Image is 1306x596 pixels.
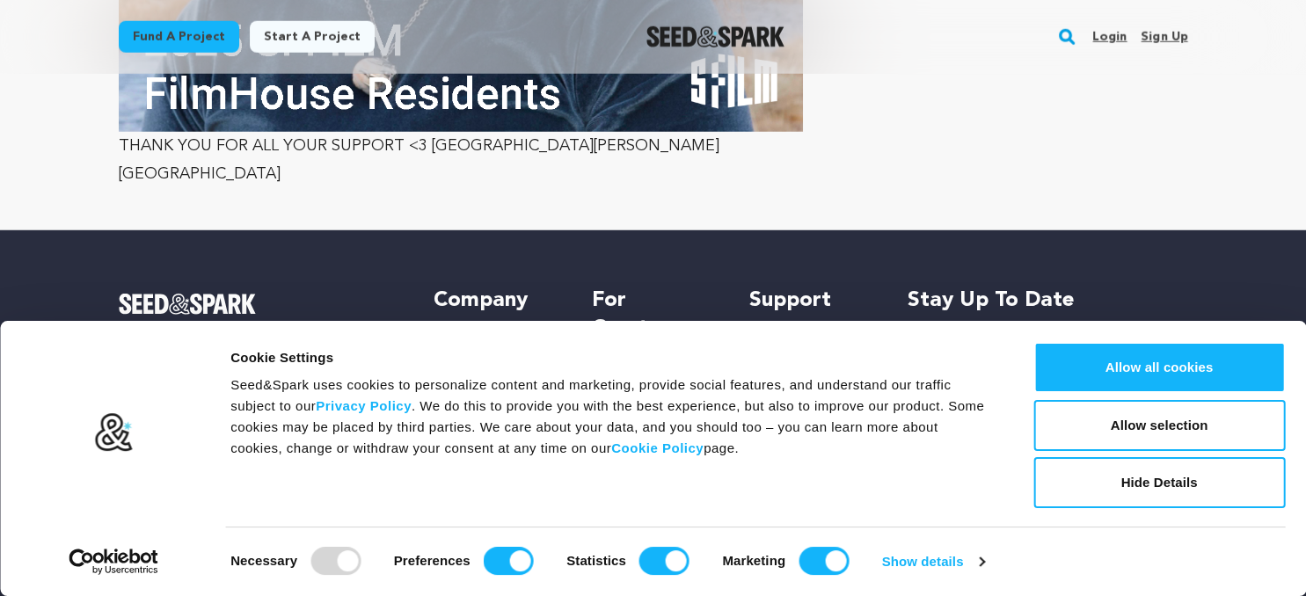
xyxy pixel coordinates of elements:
a: Login [1092,23,1127,51]
h5: For Creators [592,287,714,343]
strong: Necessary [230,553,297,568]
button: Hide Details [1033,457,1285,508]
legend: Consent Selection [230,540,230,541]
strong: Preferences [394,553,471,568]
button: Allow selection [1033,400,1285,451]
a: Seed&Spark Homepage [646,26,784,47]
h5: Company [434,287,556,315]
a: Cookie Policy [611,440,704,455]
img: Seed&Spark Logo Dark Mode [646,26,784,47]
div: Seed&Spark uses cookies to personalize content and marketing, provide social features, and unders... [230,374,994,459]
div: Cookie Settings [230,347,994,368]
h5: Stay up to date [908,287,1188,315]
a: Fund a project [119,21,239,53]
a: Show details [882,549,984,575]
strong: Statistics [566,553,626,568]
a: Start a project [250,21,375,53]
img: logo [94,412,134,453]
button: Allow all cookies [1033,342,1285,393]
a: Privacy Policy [316,398,412,413]
h5: Support [749,287,872,315]
a: Sign up [1141,23,1187,51]
img: Seed&Spark Logo [119,294,257,315]
strong: Marketing [722,553,785,568]
a: Usercentrics Cookiebot - opens in a new window [37,549,191,575]
a: Seed&Spark Homepage [119,294,399,315]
